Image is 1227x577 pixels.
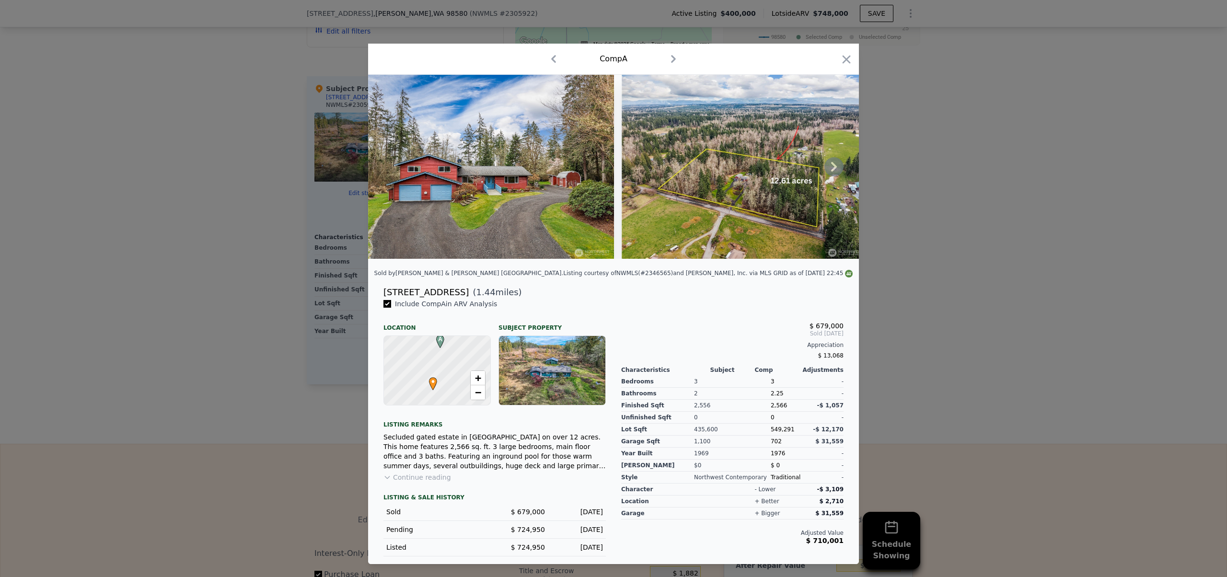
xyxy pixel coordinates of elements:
[469,286,521,299] span: ( miles)
[386,542,487,552] div: Listed
[471,371,485,385] a: Zoom in
[511,543,545,551] span: $ 724,950
[621,472,694,484] div: Style
[694,412,771,424] div: 0
[553,525,603,534] div: [DATE]
[553,542,603,552] div: [DATE]
[621,496,710,508] div: location
[621,436,694,448] div: Garage Sqft
[621,508,710,519] div: garage
[807,388,844,400] div: -
[383,286,469,299] div: [STREET_ADDRESS]
[621,341,844,349] div: Appreciation
[694,388,771,400] div: 2
[621,388,694,400] div: Bathrooms
[818,352,844,359] span: $ 13,068
[694,400,771,412] div: 2,556
[694,436,771,448] div: 1,100
[383,473,451,482] button: Continue reading
[563,270,853,277] div: Listing courtesy of NWMLS (#2346565) and [PERSON_NAME], Inc. via MLS GRID as of [DATE] 22:45
[427,377,432,383] div: •
[621,366,710,374] div: Characteristics
[621,424,694,436] div: Lot Sqft
[553,507,603,517] div: [DATE]
[845,270,853,277] img: NWMLS Logo
[621,484,710,496] div: character
[799,366,844,374] div: Adjustments
[621,330,844,337] span: Sold [DATE]
[498,316,606,332] div: Subject Property
[771,414,775,421] span: 0
[475,372,481,384] span: +
[383,413,606,428] div: Listing remarks
[694,376,771,388] div: 3
[621,376,694,388] div: Bedrooms
[434,335,447,344] span: A
[820,498,844,505] span: $ 2,710
[434,335,440,341] div: A
[815,438,844,445] span: $ 31,559
[694,460,771,472] div: $0
[771,448,807,460] div: 1976
[383,494,606,503] div: LISTING & SALE HISTORY
[754,497,779,505] div: + better
[622,75,868,259] img: Property Img
[815,510,844,517] span: $ 31,559
[386,525,487,534] div: Pending
[475,386,481,398] span: −
[771,378,775,385] span: 3
[511,526,545,533] span: $ 724,950
[621,448,694,460] div: Year Built
[600,53,627,65] div: Comp A
[771,402,787,409] span: 2,566
[476,287,496,297] span: 1.44
[810,322,844,330] span: $ 679,000
[771,472,807,484] div: Traditional
[694,448,771,460] div: 1969
[383,432,606,471] div: Secluded gated estate in [GEOGRAPHIC_DATA] on over 12 acres. This home features 2,566 sq. ft. 3 l...
[807,376,844,388] div: -
[771,426,795,433] span: 549,291
[368,75,614,259] img: Property Img
[621,412,694,424] div: Unfinished Sqft
[754,366,799,374] div: Comp
[807,448,844,460] div: -
[771,462,780,469] span: $ 0
[694,424,771,436] div: 435,600
[817,486,844,493] span: -$ 3,109
[771,388,807,400] div: 2.25
[621,400,694,412] div: Finished Sqft
[694,472,771,484] div: Northwest Contemporary
[511,508,545,516] span: $ 679,000
[621,460,694,472] div: [PERSON_NAME]
[813,426,844,433] span: -$ 12,170
[471,385,485,400] a: Zoom out
[710,366,755,374] div: Subject
[754,485,776,493] div: - lower
[807,460,844,472] div: -
[771,438,782,445] span: 702
[807,412,844,424] div: -
[621,529,844,537] div: Adjusted Value
[807,472,844,484] div: -
[374,270,564,277] div: Sold by [PERSON_NAME] & [PERSON_NAME] [GEOGRAPHIC_DATA] .
[383,316,491,332] div: Location
[806,537,844,544] span: $ 710,001
[391,300,501,308] span: Include Comp A in ARV Analysis
[386,507,487,517] div: Sold
[754,509,780,517] div: + bigger
[427,374,440,389] span: •
[817,402,844,409] span: -$ 1,057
